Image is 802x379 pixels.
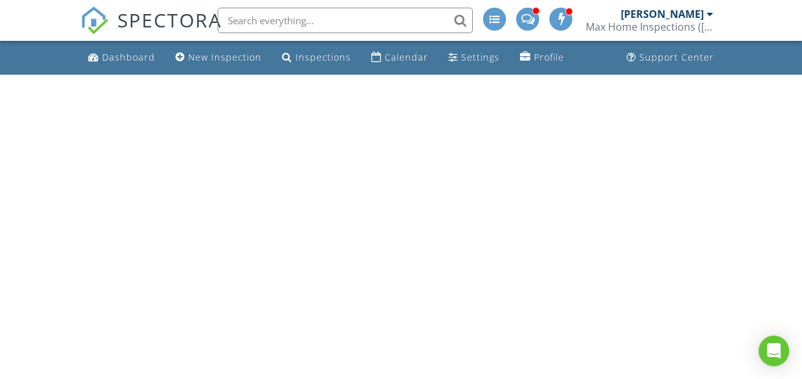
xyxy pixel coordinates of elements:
[461,51,500,63] div: Settings
[621,8,704,20] div: [PERSON_NAME]
[443,46,505,70] a: Settings
[385,51,428,63] div: Calendar
[170,46,267,70] a: New Inspection
[80,6,108,34] img: The Best Home Inspection Software - Spectora
[83,46,160,70] a: Dashboard
[534,51,564,63] div: Profile
[621,46,719,70] a: Support Center
[102,51,155,63] div: Dashboard
[759,336,789,366] div: Open Intercom Messenger
[277,46,356,70] a: Inspections
[515,46,569,70] a: Profile
[117,6,222,33] span: SPECTORA
[586,20,713,33] div: Max Home Inspections (Tri County)
[188,51,262,63] div: New Inspection
[218,8,473,33] input: Search everything...
[639,51,714,63] div: Support Center
[295,51,351,63] div: Inspections
[366,46,433,70] a: Calendar
[80,17,222,44] a: SPECTORA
